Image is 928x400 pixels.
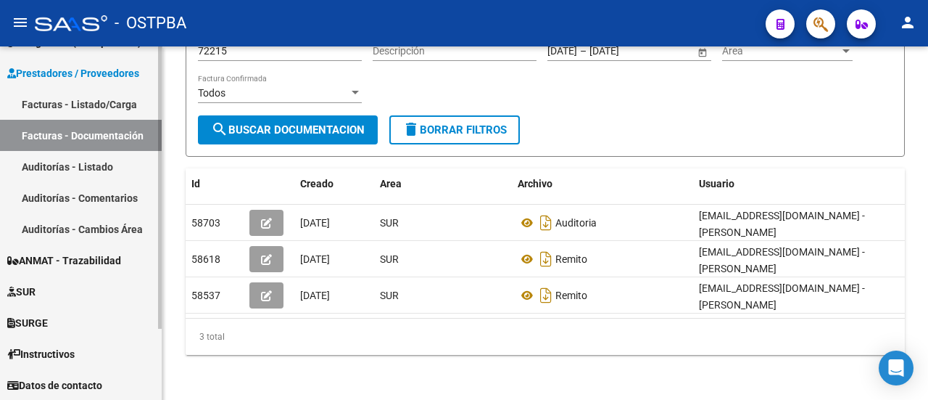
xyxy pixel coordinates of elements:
mat-icon: person [899,14,916,31]
span: Auditoria [555,217,597,229]
i: Descargar documento [536,248,555,271]
span: Archivo [518,178,552,189]
span: [EMAIL_ADDRESS][DOMAIN_NAME] - [PERSON_NAME] [699,210,865,238]
span: - OSTPBA [115,7,186,39]
span: 58703 [191,217,220,229]
datatable-header-cell: Creado [294,168,374,200]
mat-icon: search [211,121,228,138]
span: 58618 [191,253,220,265]
span: Área [722,45,840,57]
i: Descargar documento [536,284,555,307]
datatable-header-cell: Area [374,168,512,200]
i: Descargar documento [536,211,555,234]
span: – [580,45,587,57]
span: Instructivos [7,346,75,362]
span: SURGE [7,315,48,331]
span: SUR [7,284,36,300]
span: SUR [380,217,399,229]
div: Open Intercom Messenger [879,351,913,385]
datatable-header-cell: Usuario [693,168,911,200]
span: Buscar Documentacion [211,123,365,136]
button: Open calendar [695,44,710,60]
span: [DATE] [300,217,330,229]
span: ANMAT - Trazabilidad [7,253,121,269]
span: [DATE] [300,253,330,265]
span: [EMAIL_ADDRESS][DOMAIN_NAME] - [PERSON_NAME] [699,282,865,311]
button: Borrar Filtros [389,115,520,144]
span: SUR [380,290,399,301]
span: Area [380,178,402,189]
span: [DATE] [300,290,330,301]
span: Usuario [699,178,734,189]
span: Borrar Filtros [402,123,507,136]
input: Start date [547,45,577,57]
span: Datos de contacto [7,377,102,393]
datatable-header-cell: Id [186,168,244,200]
span: [EMAIL_ADDRESS][DOMAIN_NAME] - [PERSON_NAME] [699,246,865,274]
span: Remito [555,253,587,265]
input: End date [589,45,660,57]
mat-icon: delete [402,121,420,138]
span: 58537 [191,290,220,301]
span: Remito [555,290,587,301]
span: Prestadores / Proveedores [7,65,139,81]
div: 3 total [186,319,905,355]
datatable-header-cell: Archivo [512,168,693,200]
mat-icon: menu [12,14,29,31]
span: Todos [198,87,225,99]
span: Id [191,178,200,189]
button: Buscar Documentacion [198,115,378,144]
span: SUR [380,253,399,265]
span: Creado [300,178,333,189]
